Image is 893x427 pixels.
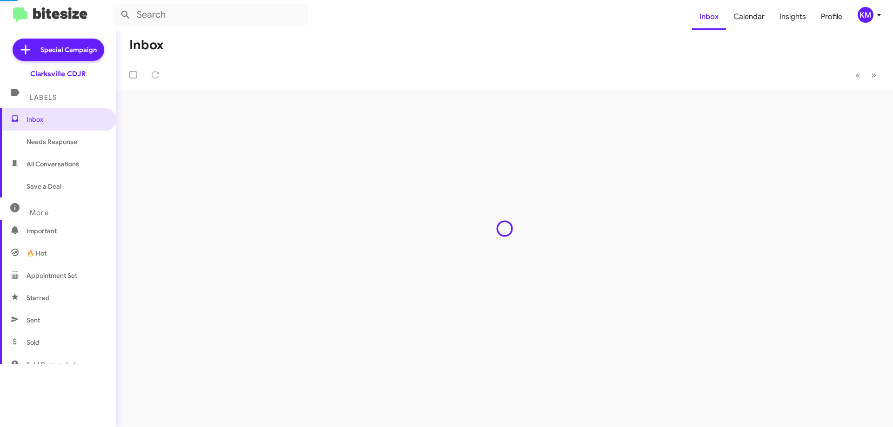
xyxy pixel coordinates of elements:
span: Important [27,226,106,236]
span: Sent [27,315,40,325]
span: Appointment Set [27,271,77,280]
span: Sold Responded [27,360,76,369]
button: Next [866,66,882,85]
a: Calendar [726,3,772,30]
button: KM [850,7,883,23]
span: » [871,69,876,81]
span: Needs Response [27,137,106,146]
nav: Page navigation example [850,66,882,85]
div: Clarksville CDJR [30,69,86,79]
a: Profile [813,3,850,30]
span: Starred [27,293,50,302]
input: Search [113,4,308,26]
button: Previous [850,66,866,85]
span: Special Campaign [40,45,97,54]
span: Sold [27,338,40,347]
a: Inbox [692,3,726,30]
a: Insights [772,3,813,30]
span: Inbox [27,115,106,124]
a: Special Campaign [13,39,104,61]
span: All Conversations [27,159,79,169]
h1: Inbox [129,38,164,53]
div: KM [858,7,873,23]
span: Labels [30,93,57,102]
span: 🔥 Hot [27,249,47,258]
span: Save a Deal [27,182,61,191]
span: More [30,209,49,217]
span: « [855,69,860,81]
